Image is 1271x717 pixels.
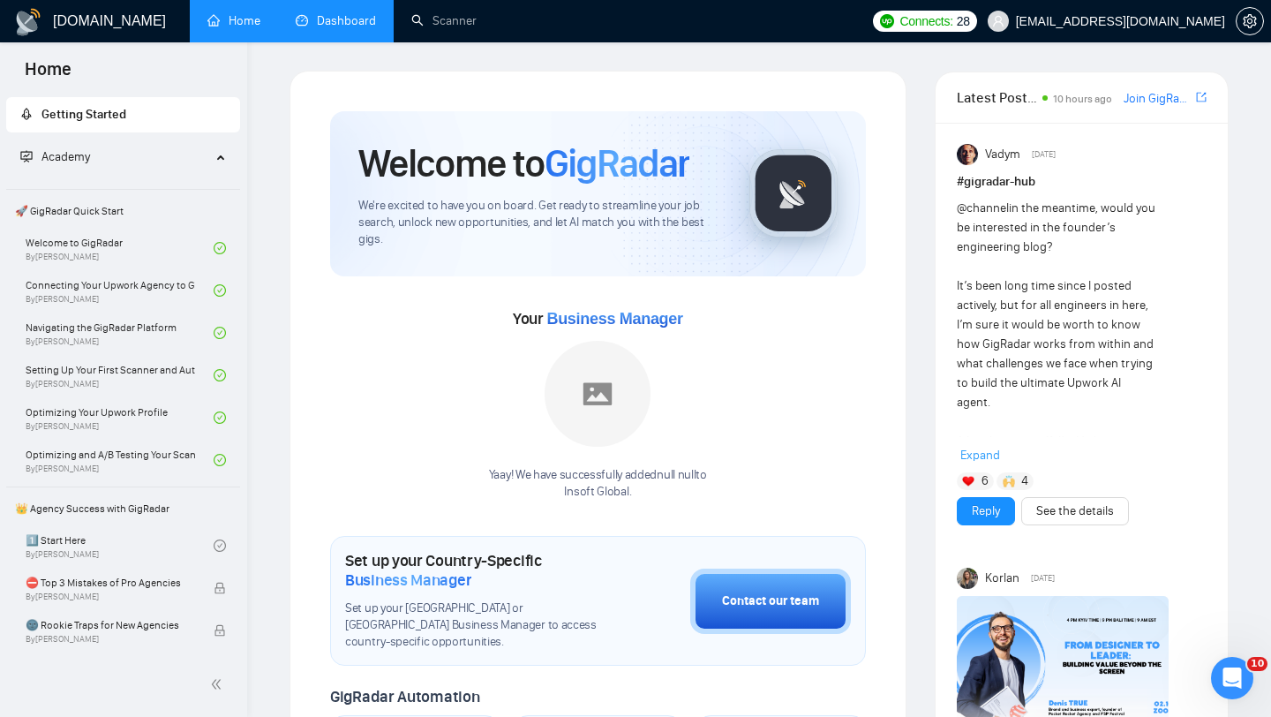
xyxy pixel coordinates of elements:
span: [DATE] [1031,570,1055,586]
span: 4 [1021,472,1028,490]
a: Setting Up Your First Scanner and Auto-BidderBy[PERSON_NAME] [26,356,214,395]
span: 28 [957,11,970,31]
span: check-circle [214,454,226,466]
span: Getting Started [41,107,126,122]
span: Expand [960,448,1000,463]
span: Business Manager [345,570,471,590]
button: See the details [1021,497,1129,525]
span: 🌚 Rookie Traps for New Agencies [26,616,195,634]
span: 👑 Agency Success with GigRadar [8,491,238,526]
a: Navigating the GigRadar PlatformBy[PERSON_NAME] [26,313,214,352]
span: Business Manager [546,310,682,328]
button: Contact our team [690,569,851,634]
span: Your [513,309,683,328]
span: Connects: [899,11,952,31]
p: Insoft Global . [489,484,707,501]
span: Academy [41,149,90,164]
span: check-circle [214,411,226,424]
span: Set up your [GEOGRAPHIC_DATA] or [GEOGRAPHIC_DATA] Business Manager to access country-specific op... [345,600,602,651]
a: searchScanner [411,13,477,28]
img: ❤️ [962,475,974,487]
a: setting [1236,14,1264,28]
span: 10 hours ago [1053,93,1112,105]
span: export [1196,90,1207,104]
button: setting [1236,7,1264,35]
span: user [992,15,1004,27]
a: Optimizing and A/B Testing Your Scanner for Better ResultsBy[PERSON_NAME] [26,441,214,479]
span: fund-projection-screen [20,150,33,162]
h1: Set up your Country-Specific [345,551,602,590]
span: check-circle [214,242,226,254]
span: By [PERSON_NAME] [26,592,195,602]
h1: Welcome to [358,140,689,187]
span: Academy [20,149,90,164]
a: Reply [972,502,1000,521]
div: Contact our team [722,592,819,611]
span: [DATE] [1032,147,1056,162]
span: Korlan [985,569,1019,588]
span: ⛔ Top 3 Mistakes of Pro Agencies [26,574,195,592]
img: Vadym [957,144,978,165]
iframe: Intercom live chat [1211,657,1253,699]
span: GigRadar [545,140,689,187]
a: Join GigRadar Slack Community [1124,89,1192,109]
span: Vadym [985,145,1020,164]
img: placeholder.png [545,341,651,447]
img: Korlan [957,568,978,589]
a: See the details [1036,502,1114,521]
span: check-circle [214,327,226,339]
img: logo [14,8,42,36]
img: gigradar-logo.png [749,149,838,238]
span: double-left [210,675,228,693]
a: homeHome [207,13,260,28]
a: dashboardDashboard [296,13,376,28]
span: Home [11,57,86,94]
span: check-circle [214,540,226,552]
span: check-circle [214,284,226,297]
span: By [PERSON_NAME] [26,634,195,645]
span: lock [214,582,226,594]
img: 🙌 [1003,475,1015,487]
span: check-circle [214,369,226,381]
a: Welcome to GigRadarBy[PERSON_NAME] [26,229,214,268]
span: setting [1237,14,1263,28]
a: export [1196,89,1207,106]
span: @channel [957,200,1009,215]
span: 🚀 GigRadar Quick Start [8,193,238,229]
a: Optimizing Your Upwork ProfileBy[PERSON_NAME] [26,398,214,437]
span: rocket [20,108,33,120]
div: Yaay! We have successfully added null null to [489,467,707,501]
span: 10 [1247,657,1267,671]
h1: # gigradar-hub [957,172,1207,192]
img: upwork-logo.png [880,14,894,28]
span: GigRadar Automation [330,687,479,706]
a: 1️⃣ Start HereBy[PERSON_NAME] [26,526,214,565]
span: We're excited to have you on board. Get ready to streamline your job search, unlock new opportuni... [358,198,721,248]
span: lock [214,624,226,637]
span: Latest Posts from the GigRadar Community [957,87,1037,109]
li: Getting Started [6,97,240,132]
span: 6 [981,472,989,490]
a: Connecting Your Upwork Agency to GigRadarBy[PERSON_NAME] [26,271,214,310]
button: Reply [957,497,1015,525]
